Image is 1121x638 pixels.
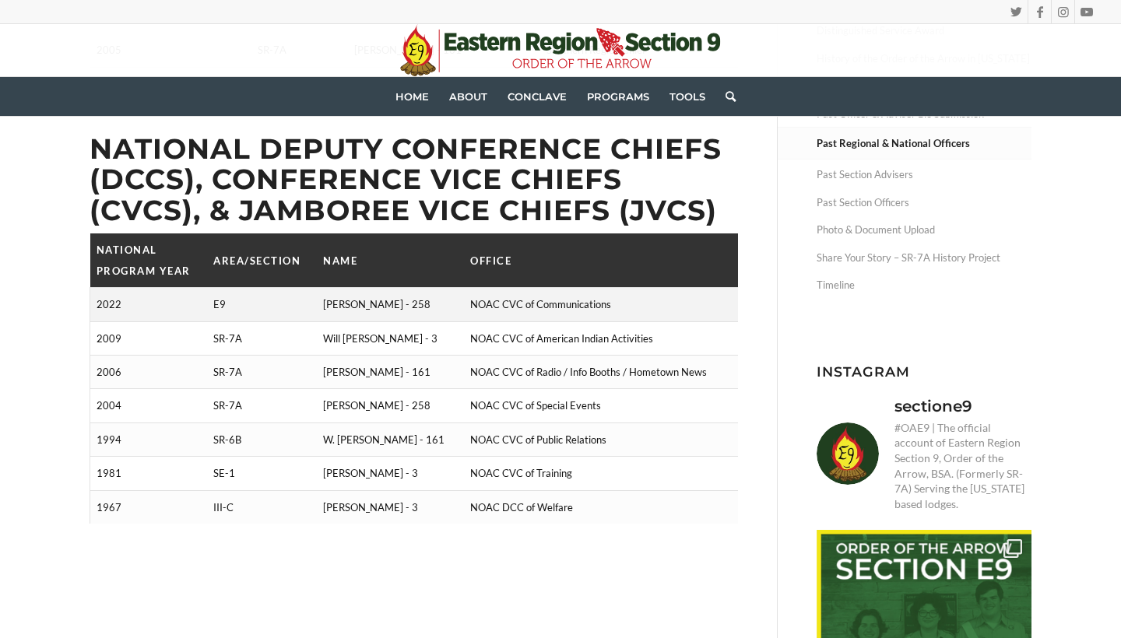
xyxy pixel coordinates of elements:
td: SE-1 [207,457,317,490]
span: About [449,90,487,103]
h3: Instagram [817,364,1031,379]
td: Will [PERSON_NAME] - 3 [317,321,464,355]
td: [PERSON_NAME] - 258 [317,389,464,422]
a: Past Section Advisers [817,161,1031,188]
a: Home [385,77,439,116]
td: [PERSON_NAME] - 3 [317,457,464,490]
td: E9 [207,288,317,321]
th: Name [317,233,464,287]
td: SR-7A [207,389,317,422]
td: NOAC CVC of American Indian Activities [464,321,738,355]
td: SR-6B [207,422,317,456]
td: SR-7A [207,356,317,389]
td: [PERSON_NAME] - 258 [317,288,464,321]
span: Programs [587,90,649,103]
a: Conclave [497,77,577,116]
a: Search [715,77,736,116]
a: Timeline [817,272,1031,299]
a: Past Section Officers [817,189,1031,216]
td: 2009 [90,321,208,355]
td: NOAC CVC of Radio / Info Booths / Hometown News [464,356,738,389]
td: 1967 [90,490,208,524]
td: 2006 [90,356,208,389]
td: NOAC CVC of Communications [464,288,738,321]
svg: Clone [1003,539,1022,558]
td: W. [PERSON_NAME] - 161 [317,422,464,456]
td: NOAC CVC of Training [464,457,738,490]
td: 1981 [90,457,208,490]
span: Home [395,90,429,103]
td: 1994 [90,422,208,456]
td: 2004 [90,389,208,422]
td: SR-7A [207,321,317,355]
a: Photo & Document Upload [817,216,1031,244]
td: [PERSON_NAME] - 161 [317,356,464,389]
a: Past Regional & National Officers [817,128,1031,159]
a: Tools [659,77,715,116]
p: #OAE9 | The official account of Eastern Region Section 9, Order of the Arrow, BSA. (Formerly SR-7... [894,420,1031,512]
span: Tools [669,90,705,103]
td: III-C [207,490,317,524]
h2: National Deputy Conference Chiefs (DCCs), Conference Vice Chiefs (CVCs), & Jamboree Vice Chiefs (... [90,134,738,226]
td: [PERSON_NAME] - 3 [317,490,464,524]
a: sectione9 #OAE9 | The official account of Eastern Region Section 9, Order of the Arrow, BSA. (For... [817,395,1031,512]
th: National Program Year [90,233,208,287]
a: Programs [577,77,659,116]
td: NOAC CVC of Public Relations [464,422,738,456]
h3: sectione9 [894,395,972,417]
span: Conclave [508,90,567,103]
th: Office [464,233,738,287]
td: NOAC CVC of Special Events [464,389,738,422]
th: Area/Section [207,233,317,287]
a: About [439,77,497,116]
a: Share Your Story – SR-7A History Project [817,244,1031,272]
td: NOAC DCC of Welfare [464,490,738,524]
td: 2022 [90,288,208,321]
